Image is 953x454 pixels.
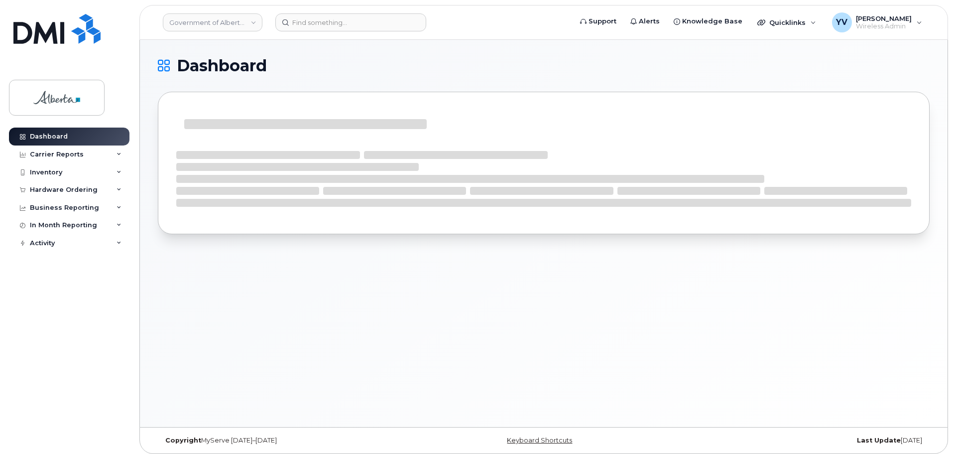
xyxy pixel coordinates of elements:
strong: Copyright [165,437,201,444]
div: [DATE] [672,437,930,445]
a: Keyboard Shortcuts [507,437,572,444]
div: MyServe [DATE]–[DATE] [158,437,415,445]
strong: Last Update [857,437,901,444]
span: Dashboard [177,58,267,73]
